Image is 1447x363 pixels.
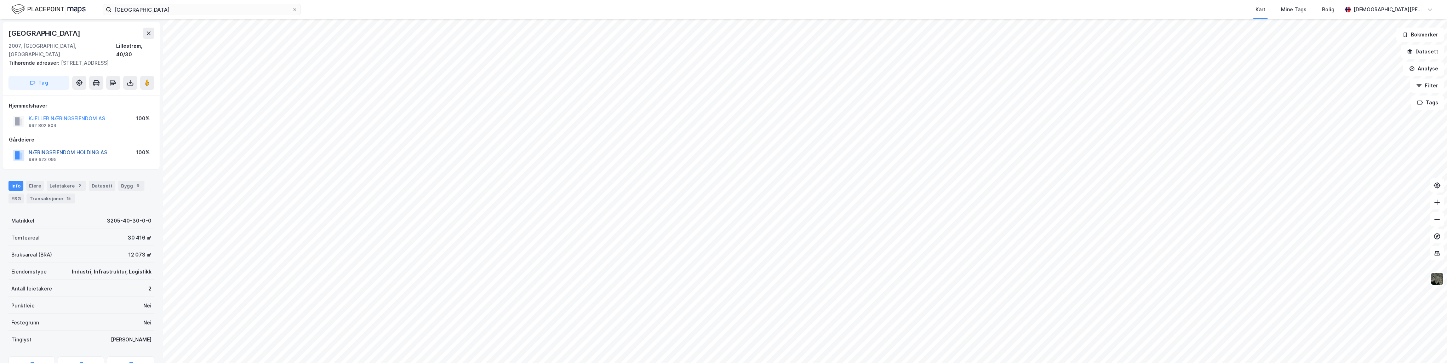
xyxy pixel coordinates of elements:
div: 30 416 ㎡ [128,234,151,242]
div: Eiere [26,181,44,191]
button: Datasett [1401,45,1444,59]
button: Filter [1410,79,1444,93]
div: Eiendomstype [11,267,47,276]
div: 12 073 ㎡ [128,250,151,259]
img: 9k= [1430,272,1444,286]
div: 9 [135,182,142,189]
div: 2007, [GEOGRAPHIC_DATA], [GEOGRAPHIC_DATA] [8,42,116,59]
div: Festegrunn [11,318,39,327]
div: [PERSON_NAME] [111,335,151,344]
button: Tag [8,76,69,90]
div: Lillestrøm, 40/30 [116,42,154,59]
div: Kart [1256,5,1265,14]
div: Hjemmelshaver [9,102,154,110]
div: ESG [8,194,24,203]
div: Matrikkel [11,217,34,225]
span: Tilhørende adresser: [8,60,61,66]
div: [GEOGRAPHIC_DATA] [8,28,82,39]
div: Nei [143,318,151,327]
div: Punktleie [11,301,35,310]
div: 2 [76,182,83,189]
div: Antall leietakere [11,284,52,293]
div: 3205-40-30-0-0 [107,217,151,225]
iframe: Chat Widget [1412,329,1447,363]
div: Tomteareal [11,234,40,242]
img: logo.f888ab2527a4732fd821a326f86c7f29.svg [11,3,86,16]
div: 989 623 095 [29,157,57,162]
div: Datasett [89,181,115,191]
div: Nei [143,301,151,310]
div: Bruksareal (BRA) [11,250,52,259]
button: Bokmerker [1396,28,1444,42]
div: 100% [136,114,150,123]
button: Tags [1411,96,1444,110]
input: Søk på adresse, matrikkel, gårdeiere, leietakere eller personer [111,4,292,15]
div: Bolig [1322,5,1334,14]
div: 2 [148,284,151,293]
div: Gårdeiere [9,136,154,144]
div: Leietakere [47,181,86,191]
div: Mine Tags [1281,5,1306,14]
div: Industri, Infrastruktur, Logistikk [72,267,151,276]
div: 992 802 804 [29,123,57,128]
div: 100% [136,148,150,157]
div: 15 [65,195,72,202]
button: Analyse [1403,62,1444,76]
div: Bygg [118,181,144,191]
div: [DEMOGRAPHIC_DATA][PERSON_NAME] [1354,5,1424,14]
div: Transaksjoner [27,194,75,203]
div: Tinglyst [11,335,32,344]
div: [STREET_ADDRESS] [8,59,149,67]
div: Info [8,181,23,191]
